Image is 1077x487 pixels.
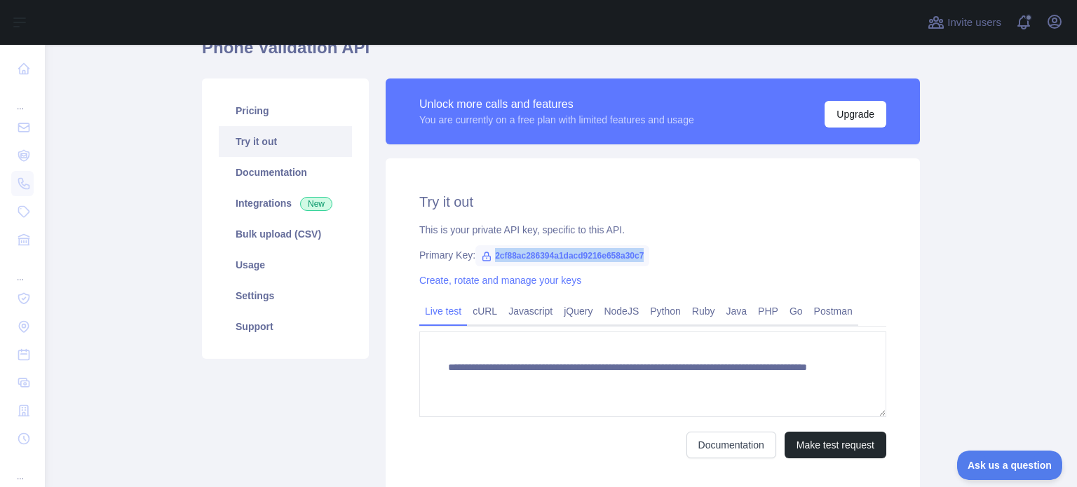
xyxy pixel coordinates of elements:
[808,300,858,322] a: Postman
[219,311,352,342] a: Support
[419,275,581,286] a: Create, rotate and manage your keys
[219,157,352,188] a: Documentation
[467,300,503,322] a: cURL
[11,255,34,283] div: ...
[947,15,1001,31] span: Invite users
[419,223,886,237] div: This is your private API key, specific to this API.
[11,454,34,482] div: ...
[686,432,776,458] a: Documentation
[419,248,886,262] div: Primary Key:
[598,300,644,322] a: NodeJS
[419,113,694,127] div: You are currently on a free plan with limited features and usage
[419,96,694,113] div: Unlock more calls and features
[686,300,721,322] a: Ruby
[300,197,332,211] span: New
[219,249,352,280] a: Usage
[219,126,352,157] a: Try it out
[475,245,649,266] span: 2cf88ac286394a1dacd9216e658a30c7
[957,451,1063,480] iframe: Toggle Customer Support
[752,300,784,322] a: PHP
[558,300,598,322] a: jQuery
[219,280,352,311] a: Settings
[644,300,686,322] a: Python
[503,300,558,322] a: Javascript
[202,36,920,70] h1: Phone Validation API
[721,300,753,322] a: Java
[11,84,34,112] div: ...
[784,300,808,322] a: Go
[925,11,1004,34] button: Invite users
[825,101,886,128] button: Upgrade
[419,192,886,212] h2: Try it out
[419,300,467,322] a: Live test
[219,188,352,219] a: Integrations New
[219,219,352,249] a: Bulk upload (CSV)
[219,95,352,126] a: Pricing
[785,432,886,458] button: Make test request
